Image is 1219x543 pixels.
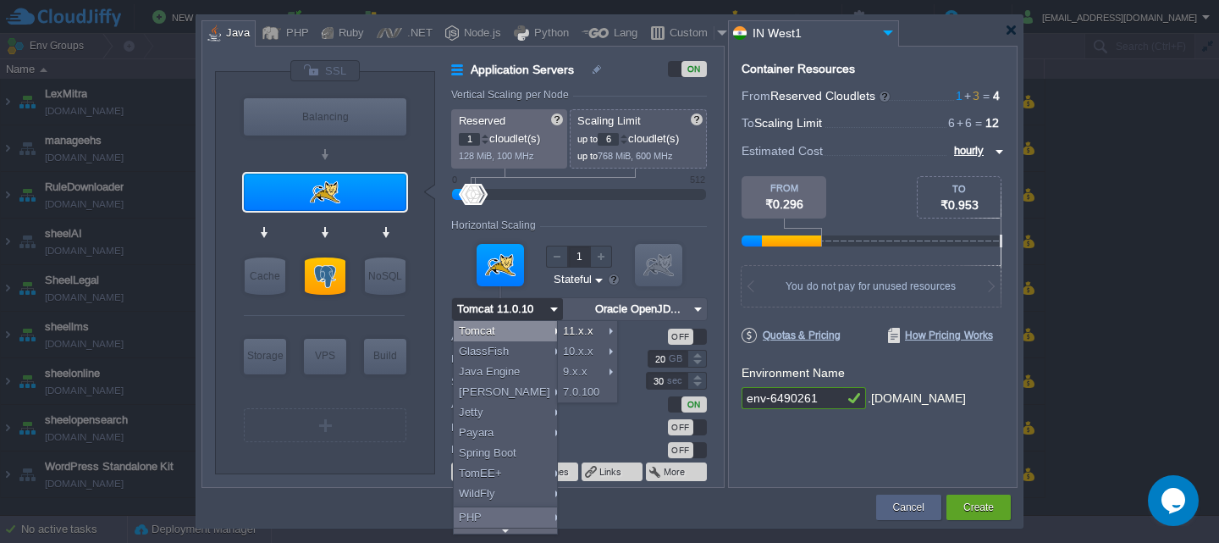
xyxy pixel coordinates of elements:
[668,419,693,435] div: OFF
[742,328,841,343] span: Quotas & Pricing
[893,499,924,516] button: Cancel
[577,134,598,144] span: up to
[558,341,617,362] div: 10.x.x
[365,258,405,295] div: NoSQL Databases
[681,61,707,77] div: ON
[765,197,803,211] span: ₹0.296
[948,116,955,130] span: 6
[451,440,623,458] label: Public IPv6
[459,151,534,161] span: 128 MiB, 100 MHz
[888,328,993,343] span: How Pricing Works
[770,89,891,103] span: Reserved Cloudlets
[244,339,286,373] div: Storage
[577,128,701,146] p: cloudlet(s)
[365,258,405,295] div: NoSQL
[599,465,623,479] button: Links
[451,327,623,346] label: Auto-Clustering
[459,114,505,127] span: Reserved
[963,499,994,516] button: Create
[244,339,286,374] div: Storage Containers
[454,362,563,382] div: Java Engine
[742,141,823,160] span: Estimated Cost
[451,89,573,101] div: Vertical Scaling per Node
[452,175,457,185] div: 0
[993,89,1000,103] span: 4
[459,21,501,47] div: Node.js
[454,484,563,504] div: WildFly
[305,258,345,295] div: SQL Databases
[979,89,993,103] span: =
[985,116,999,130] span: 12
[304,339,346,373] div: VPS
[245,258,285,295] div: Cache
[742,89,770,103] span: From
[972,116,985,130] span: =
[577,151,598,161] span: up to
[454,443,563,463] div: Spring Boot
[529,21,569,47] div: Python
[454,321,563,341] div: Tomcat
[664,465,687,479] button: More
[451,219,540,231] div: Horizontal Scaling
[459,128,561,146] p: cloudlet(s)
[304,339,346,374] div: Elastic VPS
[451,418,623,436] label: Public IPv4
[955,116,965,130] span: +
[918,184,1001,194] div: TO
[451,395,623,413] label: Access via SLB
[690,175,705,185] div: 512
[364,339,406,374] div: Build Node
[577,114,641,127] span: Scaling Limit
[244,98,406,136] div: Load Balancer
[742,63,855,75] div: Container Resources
[742,366,845,380] label: Environment Name
[667,373,686,389] div: sec
[244,174,406,211] div: Application Servers
[451,372,623,391] label: Sequential restart delay
[1148,475,1202,526] iframe: chat widget
[454,463,563,484] div: TomEE+
[668,442,693,458] div: OFF
[609,21,637,47] div: Lang
[558,321,617,341] div: 11.x.x
[668,329,693,345] div: OFF
[244,408,406,442] div: Create New Layer
[665,21,714,47] div: Custom
[334,21,364,47] div: Ruby
[742,183,826,193] div: FROM
[221,21,250,47] div: Java
[364,339,406,373] div: Build
[669,351,686,367] div: GB
[454,402,563,423] div: Jetty
[868,387,966,410] div: .[DOMAIN_NAME]
[402,21,433,47] div: .NET
[454,382,563,402] div: [PERSON_NAME]
[940,198,979,212] span: ₹0.953
[742,116,754,130] span: To
[558,362,617,382] div: 9.x.x
[956,89,963,103] span: 1
[598,151,673,161] span: 768 MiB, 600 MHz
[244,98,406,136] div: Balancing
[451,350,623,368] label: Disk Limit
[754,116,822,130] span: Scaling Limit
[454,507,563,528] div: PHP
[558,382,617,402] div: 7.0.100
[454,423,563,443] div: Payara
[963,89,979,103] span: 3
[281,21,309,47] div: PHP
[955,116,972,130] span: 6
[963,89,973,103] span: +
[454,341,563,362] div: GlassFish
[681,396,707,413] div: ON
